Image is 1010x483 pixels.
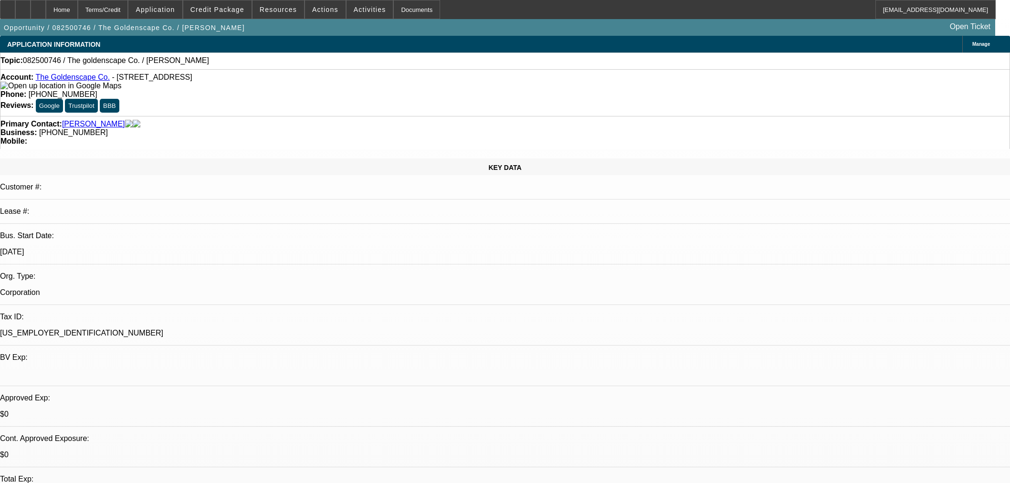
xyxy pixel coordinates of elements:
strong: Mobile: [0,137,27,145]
span: APPLICATION INFORMATION [7,41,100,48]
span: Actions [312,6,338,13]
img: linkedin-icon.png [133,120,140,128]
a: The Goldenscape Co. [35,73,110,81]
button: Activities [347,0,393,19]
strong: Topic: [0,56,23,65]
span: Credit Package [190,6,244,13]
button: Resources [252,0,304,19]
button: Google [36,99,63,113]
button: Application [128,0,182,19]
span: KEY DATA [488,164,521,171]
span: Activities [354,6,386,13]
a: View Google Maps [0,82,121,90]
button: Actions [305,0,346,19]
a: Open Ticket [946,19,994,35]
button: Trustpilot [65,99,97,113]
button: BBB [100,99,119,113]
img: Open up location in Google Maps [0,82,121,90]
span: Resources [260,6,297,13]
strong: Business: [0,128,37,136]
span: [PHONE_NUMBER] [39,128,108,136]
span: 082500746 / The goldenscape Co. / [PERSON_NAME] [23,56,209,65]
strong: Primary Contact: [0,120,62,128]
strong: Phone: [0,90,26,98]
strong: Reviews: [0,101,33,109]
span: [PHONE_NUMBER] [29,90,97,98]
a: [PERSON_NAME] [62,120,125,128]
span: Opportunity / 082500746 / The Goldenscape Co. / [PERSON_NAME] [4,24,245,31]
span: Application [136,6,175,13]
button: Credit Package [183,0,252,19]
span: - [STREET_ADDRESS] [112,73,192,81]
span: Manage [972,42,990,47]
img: facebook-icon.png [125,120,133,128]
strong: Account: [0,73,33,81]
